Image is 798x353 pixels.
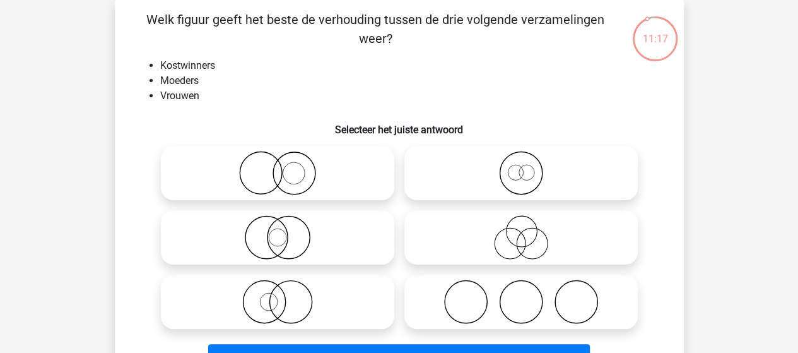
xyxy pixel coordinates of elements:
[631,15,679,47] div: 11:17
[135,114,664,136] h6: Selecteer het juiste antwoord
[160,58,664,73] li: Kostwinners
[135,10,616,48] p: Welk figuur geeft het beste de verhouding tussen de drie volgende verzamelingen weer?
[160,73,664,88] li: Moeders
[160,88,664,104] li: Vrouwen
